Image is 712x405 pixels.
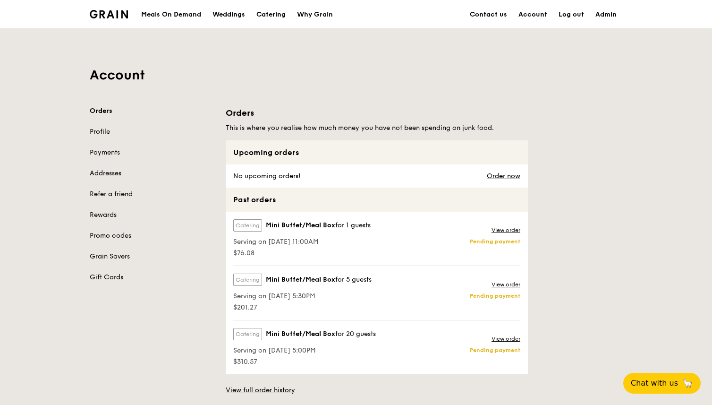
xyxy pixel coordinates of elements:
[233,237,371,247] span: Serving on [DATE] 11:00AM
[492,281,520,288] a: View order
[487,172,520,180] a: Order now
[233,328,262,340] label: Catering
[492,335,520,343] a: View order
[90,106,214,116] a: Orders
[226,123,528,133] h5: This is where you realise how much money you have not been spending on junk food.
[233,346,376,355] span: Serving on [DATE] 5:00PM
[513,0,553,29] a: Account
[233,357,376,367] span: $310.57
[226,140,528,164] div: Upcoming orders
[266,329,335,339] span: Mini Buffet/Meal Box
[470,238,520,245] p: Pending payment
[90,231,214,241] a: Promo codes
[256,0,286,29] div: Catering
[335,330,376,338] span: for 20 guests
[464,0,513,29] a: Contact us
[90,148,214,157] a: Payments
[226,188,528,212] div: Past orders
[335,221,371,229] span: for 1 guests
[141,0,201,29] div: Meals On Demand
[266,221,335,230] span: Mini Buffet/Meal Box
[233,292,372,301] span: Serving on [DATE] 5:30PM
[266,275,335,284] span: Mini Buffet/Meal Box
[226,164,306,188] div: No upcoming orders!
[233,219,262,232] label: Catering
[90,10,128,18] img: Grain
[251,0,291,29] a: Catering
[90,252,214,261] a: Grain Savers
[291,0,339,29] a: Why Grain
[335,276,372,284] span: for 5 guests
[631,378,678,389] span: Chat with us
[297,0,333,29] div: Why Grain
[90,169,214,178] a: Addresses
[682,378,693,389] span: 🦙
[90,190,214,199] a: Refer a friend
[212,0,245,29] div: Weddings
[233,303,372,312] span: $201.27
[233,249,371,258] span: $76.08
[226,386,295,395] a: View full order history
[623,373,701,394] button: Chat with us🦙
[233,274,262,286] label: Catering
[90,273,214,282] a: Gift Cards
[492,226,520,234] a: View order
[590,0,622,29] a: Admin
[226,106,528,120] h1: Orders
[470,346,520,354] p: Pending payment
[207,0,251,29] a: Weddings
[470,292,520,300] p: Pending payment
[90,67,622,84] h1: Account
[90,127,214,137] a: Profile
[90,210,214,220] a: Rewards
[553,0,590,29] a: Log out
